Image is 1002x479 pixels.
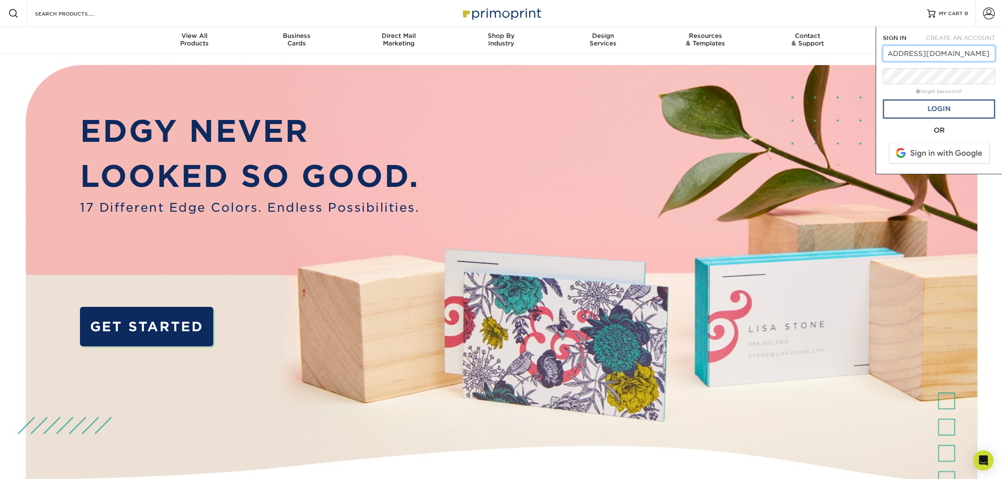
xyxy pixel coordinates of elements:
p: LOOKED SO GOOD. [80,154,420,199]
p: EDGY NEVER [80,109,420,154]
a: Shop ByIndustry [450,27,552,54]
a: Login [883,99,995,119]
input: Email [883,45,995,61]
div: & Support [757,32,859,47]
div: Services [552,32,654,47]
span: Design [552,32,654,40]
a: BusinessCards [245,27,348,54]
div: & Templates [654,32,757,47]
span: Shop By [450,32,552,40]
span: Contact [757,32,859,40]
span: 17 Different Edge Colors. Endless Possibilities. [80,199,420,217]
span: Direct Mail [348,32,450,40]
a: DesignServices [552,27,654,54]
span: 0 [965,11,968,16]
span: MY CART [939,10,963,17]
div: Products [144,32,246,47]
div: Marketing [348,32,450,47]
div: Industry [450,32,552,47]
a: forgot password? [916,89,962,94]
img: Primoprint [459,4,543,22]
span: Business [245,32,348,40]
div: OR [883,125,995,136]
a: GET STARTED [80,307,213,346]
a: Resources& Templates [654,27,757,54]
div: Open Intercom Messenger [973,450,994,471]
span: CREATE AN ACCOUNT [926,35,995,41]
span: Resources [654,32,757,40]
div: Cards [245,32,348,47]
a: Direct MailMarketing [348,27,450,54]
span: SIGN IN [883,35,906,41]
a: View AllProducts [144,27,246,54]
span: View All [144,32,246,40]
input: SEARCH PRODUCTS..... [34,8,116,19]
a: Contact& Support [757,27,859,54]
